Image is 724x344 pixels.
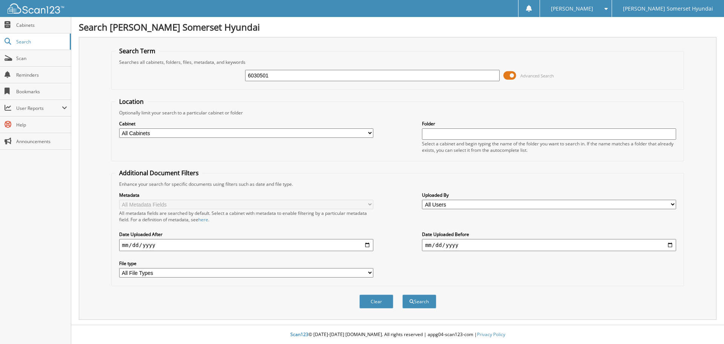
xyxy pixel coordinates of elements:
[402,295,436,309] button: Search
[79,21,716,33] h1: Search [PERSON_NAME] Somerset Hyundai
[686,308,724,344] iframe: Chat Widget
[290,331,308,338] span: Scan123
[623,6,713,11] span: [PERSON_NAME] Somerset Hyundai
[520,73,554,79] span: Advanced Search
[16,88,67,95] span: Bookmarks
[115,110,680,116] div: Optionally limit your search to a particular cabinet or folder
[119,120,373,127] label: Cabinet
[16,72,67,78] span: Reminders
[359,295,393,309] button: Clear
[551,6,593,11] span: [PERSON_NAME]
[71,325,724,344] div: © [DATE]-[DATE] [DOMAIN_NAME]. All rights reserved | appg04-scan123-com |
[119,260,373,267] label: File type
[119,239,373,251] input: start
[16,105,62,111] span: User Reports
[8,3,64,14] img: scan123-logo-white.svg
[119,210,373,223] div: All metadata fields are searched by default. Select a cabinet with metadata to enable filtering b...
[16,55,67,62] span: Scan
[115,169,202,177] legend: Additional Document Filters
[422,192,676,198] label: Uploaded By
[16,138,67,145] span: Announcements
[115,97,147,106] legend: Location
[16,39,66,45] span: Search
[115,59,680,65] div: Searches all cabinets, folders, files, metadata, and keywords
[477,331,505,338] a: Privacy Policy
[115,181,680,187] div: Enhance your search for specific documents using filters such as date and file type.
[115,47,159,55] legend: Search Term
[422,239,676,251] input: end
[422,231,676,238] label: Date Uploaded Before
[119,231,373,238] label: Date Uploaded After
[119,192,373,198] label: Metadata
[422,140,676,153] div: Select a cabinet and begin typing the name of the folder you want to search in. If the name match...
[16,122,67,128] span: Help
[422,120,676,127] label: Folder
[198,216,208,223] a: here
[16,22,67,28] span: Cabinets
